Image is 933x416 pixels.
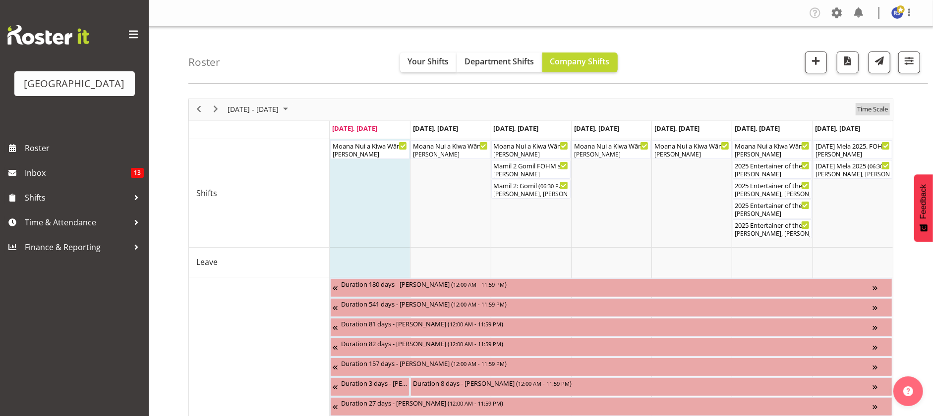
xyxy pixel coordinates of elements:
span: 12:00 AM - 11:59 PM [453,280,505,288]
div: [PERSON_NAME], [PERSON_NAME], [PERSON_NAME], [PERSON_NAME], [PERSON_NAME], [PERSON_NAME] [735,190,810,199]
div: Unavailability"s event - Duration 82 days - David Fourie Begin From Wednesday, August 20, 2025 at... [330,338,892,357]
button: Department Shifts [457,52,542,72]
div: Shifts"s event - Moana Nui a Kiwa Wānanga Cargo Shed Begin From Friday, October 3, 2025 at 8:15:0... [652,140,731,159]
img: robyn-shefer9526.jpg [891,7,903,19]
div: Unavailability"s event - Duration 541 days - Thomas Bohanna Begin From Tuesday, July 8, 2025 at 1... [330,298,892,317]
div: Mamil 2 Gomil FOHM shift ( ) [494,160,568,170]
div: Sep 29 - Oct 05, 2025 [224,99,294,120]
button: Time Scale [856,103,890,115]
div: [DATE] Mela 2025. FOHM Shift ( ) [816,141,890,151]
span: Time & Attendance [25,215,129,230]
div: Duration 3 days - [PERSON_NAME] Awhina [PERSON_NAME] ( ) [341,378,407,388]
div: Unavailability"s event - Duration 81 days - Grace Cavell Begin From Thursday, July 17, 2025 at 12... [330,318,892,337]
span: [DATE], [DATE] [816,124,861,133]
div: Shifts"s event - Moana Nui a Kiwa Wānanga Cargo Shed Begin From Saturday, October 4, 2025 at 8:15... [733,140,812,159]
img: Rosterit website logo [7,25,89,45]
div: Unavailability"s event - Duration 157 days - Ailie Rundle Begin From Wednesday, September 24, 202... [330,358,892,376]
button: Next [209,103,223,115]
div: Shifts"s event - Mamil 2 Gomil FOHM shift Begin From Wednesday, October 1, 2025 at 5:45:00 PM GMT... [491,160,571,179]
span: 12:00 AM - 11:59 PM [453,300,505,308]
div: Duration 82 days - [PERSON_NAME] ( ) [341,338,873,348]
span: Your Shifts [408,56,449,67]
span: Time Scale [856,103,889,115]
div: Duration 81 days - [PERSON_NAME] ( ) [341,318,873,328]
button: Your Shifts [400,52,457,72]
h4: Roster [188,56,220,68]
div: [PERSON_NAME] [333,150,407,159]
button: Filter Shifts [898,52,920,73]
div: [DATE] Mela 2025 ( ) [816,160,890,170]
span: Shifts [25,190,129,205]
div: [PERSON_NAME] [654,150,729,159]
span: Leave [196,256,218,268]
div: [PERSON_NAME], [PERSON_NAME], [PERSON_NAME], [PERSON_NAME], [PERSON_NAME] [735,229,810,238]
button: Send a list of all shifts for the selected filtered period to all rostered employees. [869,52,890,73]
div: Moana Nui a Kiwa Wānanga Cargo Shed ( ) [654,141,729,151]
span: [DATE], [DATE] [413,124,458,133]
div: Shifts"s event - 2025 Entertainer of the Year FOHM shift - MATINEE Begin From Saturday, October 4... [733,160,812,179]
span: 12:00 AM - 11:59 PM [450,340,501,348]
div: Duration 27 days - [PERSON_NAME] ( ) [341,398,873,408]
div: Shifts"s event - Diwali Mela 2025 Begin From Sunday, October 5, 2025 at 6:30:00 PM GMT+13:00 Ends... [813,160,892,179]
div: [PERSON_NAME] [494,150,568,159]
button: Previous [192,103,206,115]
div: [GEOGRAPHIC_DATA] [24,76,125,91]
button: Feedback - Show survey [914,174,933,242]
span: Company Shifts [550,56,610,67]
div: Moana Nui a Kiwa Wānanga Cargo Shed ( ) [574,141,648,151]
div: next period [207,99,224,120]
div: Shifts"s event - Mamil 2: Gomil Begin From Wednesday, October 1, 2025 at 6:30:00 PM GMT+13:00 End... [491,180,571,199]
div: Duration 157 days - [PERSON_NAME] ( ) [341,358,873,368]
div: Unavailability"s event - Duration 8 days - Amy Duncanson Begin From Tuesday, September 30, 2025 a... [410,377,892,396]
div: 2025 Entertainer of the Year FOHM shift - EVENING ( ) [735,200,810,210]
div: 2025 Entertainer of the Year - EVENING ( ) [735,220,810,230]
span: Department Shifts [465,56,534,67]
div: Shifts"s event - Moana Nui a Kiwa Wānanga Cargo Shed Begin From Thursday, October 2, 2025 at 8:15... [572,140,651,159]
span: 12:00 AM - 11:59 PM [518,379,570,387]
button: Company Shifts [542,52,618,72]
div: Duration 180 days - [PERSON_NAME] ( ) [341,279,873,289]
span: 12:00 AM - 11:59 PM [450,399,501,407]
div: [PERSON_NAME], [PERSON_NAME], [PERSON_NAME], [PERSON_NAME], [PERSON_NAME], [PERSON_NAME], [PERSON... [494,190,568,199]
div: Shifts"s event - Moana Nui a Kiwa Wānanga Cargo Shed Begin From Tuesday, September 30, 2025 at 8:... [410,140,490,159]
div: Unavailability"s event - Duration 3 days - Bobby-Lea Awhina Cassidy Begin From Friday, September ... [330,377,409,396]
div: [PERSON_NAME] [735,209,810,218]
span: [DATE] - [DATE] [227,103,280,115]
span: [DATE], [DATE] [735,124,780,133]
div: [PERSON_NAME] [494,170,568,179]
td: Shifts resource [189,139,330,248]
span: 13 [131,168,144,178]
div: 2025 Entertainer of the Year - MATINEE ( ) [735,180,810,190]
div: 2025 Entertainer of the Year FOHM shift - MATINEE ( ) [735,160,810,170]
div: [PERSON_NAME] [574,150,648,159]
div: [PERSON_NAME] [735,150,810,159]
span: 06:30 PM - 11:30 PM [870,162,921,170]
span: Finance & Reporting [25,240,129,255]
div: Duration 541 days - [PERSON_NAME] ( ) [341,299,873,309]
img: help-xxl-2.png [903,386,913,396]
span: Shifts [196,187,217,199]
div: Mamil 2: Gomil ( ) [494,180,568,190]
span: [DATE], [DATE] [494,124,539,133]
div: [PERSON_NAME] [735,170,810,179]
div: Moana Nui a Kiwa Wānanga Cargo Shed ( ) [735,141,810,151]
span: Inbox [25,165,131,180]
div: Shifts"s event - 2025 Entertainer of the Year - EVENING Begin From Saturday, October 4, 2025 at 5... [733,219,812,238]
span: 12:00 AM - 11:59 PM [450,320,501,328]
div: Unavailability"s event - Duration 27 days - Caro Richards Begin From Saturday, September 27, 2025... [330,397,892,416]
div: Moana Nui a Kiwa Wānanga Cargo Shed ( ) [494,141,568,151]
div: previous period [190,99,207,120]
div: Shifts"s event - 2025 Entertainer of the Year FOHM shift - EVENING Begin From Saturday, October 4... [733,200,812,218]
div: Moana Nui a Kiwa Wānanga Cargo Shed ( ) [333,141,407,151]
span: 12:00 AM - 11:59 PM [453,360,505,367]
div: Shifts"s event - Diwali Mela 2025. FOHM Shift Begin From Sunday, October 5, 2025 at 5:45:00 PM GM... [813,140,892,159]
div: [PERSON_NAME], [PERSON_NAME], [PERSON_NAME], [PERSON_NAME], [PERSON_NAME], [PERSON_NAME] [816,170,890,179]
div: Duration 8 days - [PERSON_NAME] ( ) [413,378,873,388]
button: Download a PDF of the roster according to the set date range. [837,52,859,73]
div: Shifts"s event - 2025 Entertainer of the Year - MATINEE Begin From Saturday, October 4, 2025 at 1... [733,180,812,199]
span: [DATE], [DATE] [332,124,377,133]
div: [PERSON_NAME] [816,150,890,159]
div: Shifts"s event - Moana Nui a Kiwa Wānanga Cargo Shed Begin From Monday, September 29, 2025 at 8:1... [330,140,409,159]
span: 06:30 PM - 09:30 PM [541,182,592,190]
span: [DATE], [DATE] [574,124,619,133]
